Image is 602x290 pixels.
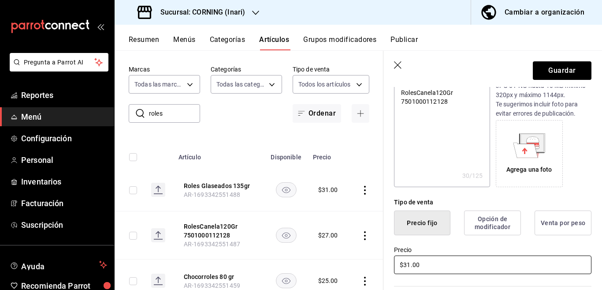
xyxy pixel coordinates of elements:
button: Grupos modificadores [303,35,376,50]
span: Todas las marcas, Sin marca [134,80,184,89]
button: edit-product-location [184,272,254,281]
button: availability-product [276,182,297,197]
button: Opción de modificador [464,211,521,235]
button: Ordenar [293,104,341,123]
button: open_drawer_menu [97,23,104,30]
button: actions [360,277,369,286]
button: Resumen [129,35,159,50]
div: $ 25.00 [318,276,338,285]
label: Precio [394,247,591,253]
span: Inventarios [21,176,107,188]
div: Cambiar a organización [505,6,584,19]
a: Pregunta a Parrot AI [6,64,108,73]
span: Todos los artículos [298,80,351,89]
div: Agrega una foto [498,122,561,185]
button: Menús [173,35,195,50]
span: AR-1693342551488 [184,191,240,198]
div: Tipo de venta [394,198,591,207]
button: Precio fijo [394,211,450,235]
div: 30 /125 [462,171,483,180]
span: Facturación [21,197,107,209]
button: Pregunta a Parrot AI [10,53,108,72]
span: Menú [21,111,107,123]
div: Agrega una foto [506,165,552,174]
label: Categorías [211,66,282,72]
button: edit-product-location [184,181,254,190]
input: Buscar artículo [149,105,200,122]
span: Suscripción [21,219,107,231]
span: Reportes [21,89,107,101]
div: navigation tabs [129,35,602,50]
p: JPG o PNG hasta 10 MB mínimo 320px y máximo 1144px. Te sugerimos incluir foto para evitar errores... [496,81,591,118]
span: Personal [21,154,107,166]
span: Configuración [21,132,107,144]
span: AR-1693342551459 [184,282,240,289]
label: Marcas [129,66,200,72]
th: Artículo [173,140,265,169]
button: availability-product [276,228,297,243]
span: Ayuda [21,260,96,270]
button: actions [360,231,369,240]
button: Guardar [533,61,591,80]
div: $ 27.00 [318,231,338,240]
div: $ 31.00 [318,185,338,194]
th: Precio [308,140,349,169]
button: Categorías [210,35,245,50]
button: edit-product-location [184,222,254,240]
label: Tipo de venta [293,66,369,72]
span: AR-1693342551487 [184,241,240,248]
button: Venta por peso [535,211,591,235]
button: availability-product [276,273,297,288]
button: Artículos [259,35,289,50]
button: actions [360,186,369,195]
span: Todas las categorías, Sin categoría [216,80,266,89]
th: Disponible [265,140,308,169]
button: Publicar [390,35,418,50]
h3: Sucursal: CORNING (Inari) [153,7,245,18]
input: $0.00 [394,256,591,274]
span: Pregunta a Parrot AI [24,58,95,67]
